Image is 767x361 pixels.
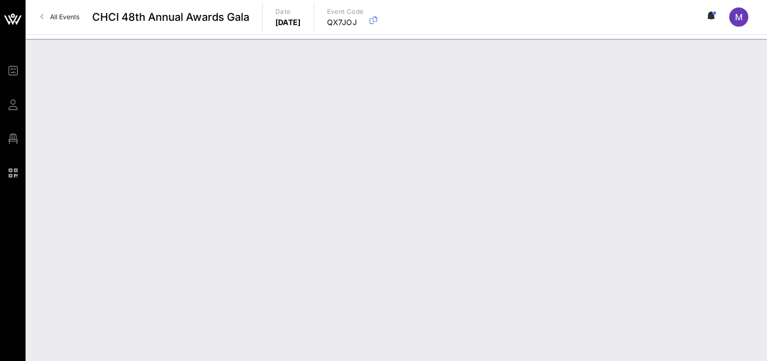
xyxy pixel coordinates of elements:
span: m [735,12,742,22]
span: All Events [50,13,79,21]
p: Event Code [327,6,364,17]
div: m [729,7,748,27]
p: [DATE] [275,17,301,28]
span: CHCI 48th Annual Awards Gala [92,9,249,25]
p: Date [275,6,301,17]
p: QX7JOJ [327,17,364,28]
a: All Events [34,9,86,26]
